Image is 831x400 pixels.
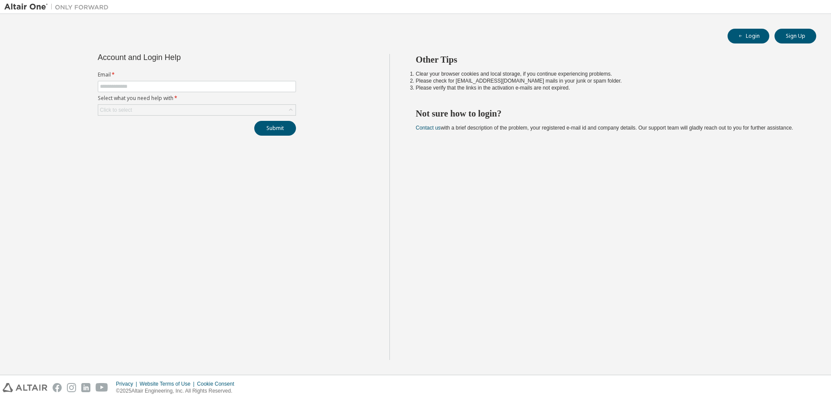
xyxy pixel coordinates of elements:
h2: Not sure how to login? [416,108,801,119]
h2: Other Tips [416,54,801,65]
li: Please verify that the links in the activation e-mails are not expired. [416,84,801,91]
a: Contact us [416,125,441,131]
div: Cookie Consent [197,380,239,387]
div: Click to select [98,105,296,115]
div: Privacy [116,380,140,387]
div: Account and Login Help [98,54,256,61]
img: Altair One [4,3,113,11]
img: linkedin.svg [81,383,90,392]
label: Select what you need help with [98,95,296,102]
img: altair_logo.svg [3,383,47,392]
span: with a brief description of the problem, your registered e-mail id and company details. Our suppo... [416,125,793,131]
img: facebook.svg [53,383,62,392]
button: Login [728,29,769,43]
button: Submit [254,121,296,136]
p: © 2025 Altair Engineering, Inc. All Rights Reserved. [116,387,239,395]
li: Please check for [EMAIL_ADDRESS][DOMAIN_NAME] mails in your junk or spam folder. [416,77,801,84]
img: instagram.svg [67,383,76,392]
button: Sign Up [774,29,816,43]
img: youtube.svg [96,383,108,392]
li: Clear your browser cookies and local storage, if you continue experiencing problems. [416,70,801,77]
div: Website Terms of Use [140,380,197,387]
label: Email [98,71,296,78]
div: Click to select [100,107,132,113]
